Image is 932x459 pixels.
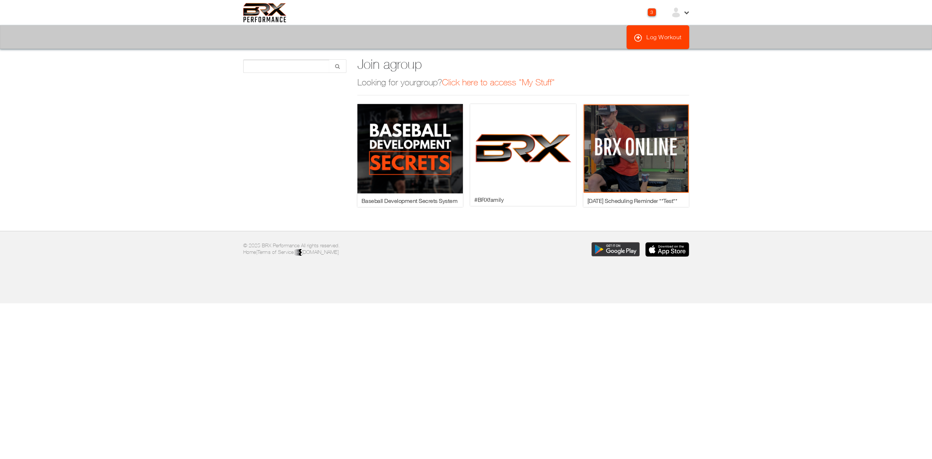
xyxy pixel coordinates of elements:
img: ex-default-user.svg [671,7,682,18]
img: colorblack-fill [295,249,302,256]
h2: Join a group [357,59,689,69]
img: Download the BRX Performance app for iOS [645,242,689,257]
a: #BRXfamily [474,196,504,203]
a: Home [243,249,256,255]
a: Log Workout [627,25,689,49]
a: [DATE] Scheduling Reminder **Test** [587,197,677,204]
div: 3 [648,8,656,16]
p: © 2025 BRX Performance All rights reserved. | | [243,242,461,256]
h1: Looking for your group ? [357,78,689,96]
a: [DOMAIN_NAME] [295,249,339,255]
a: Click here to access "My Stuff" [442,77,555,87]
a: Terms of Service [257,249,294,255]
img: 6f7da32581c89ca25d665dc3aae533e4f14fe3ef_original.svg [243,3,287,22]
img: Profile [470,104,576,192]
img: Download the BRX Performance app for Google Play [591,242,640,257]
img: Profile [357,104,463,193]
a: Baseball Development Secrets System [361,197,458,204]
img: Profile [583,104,689,193]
